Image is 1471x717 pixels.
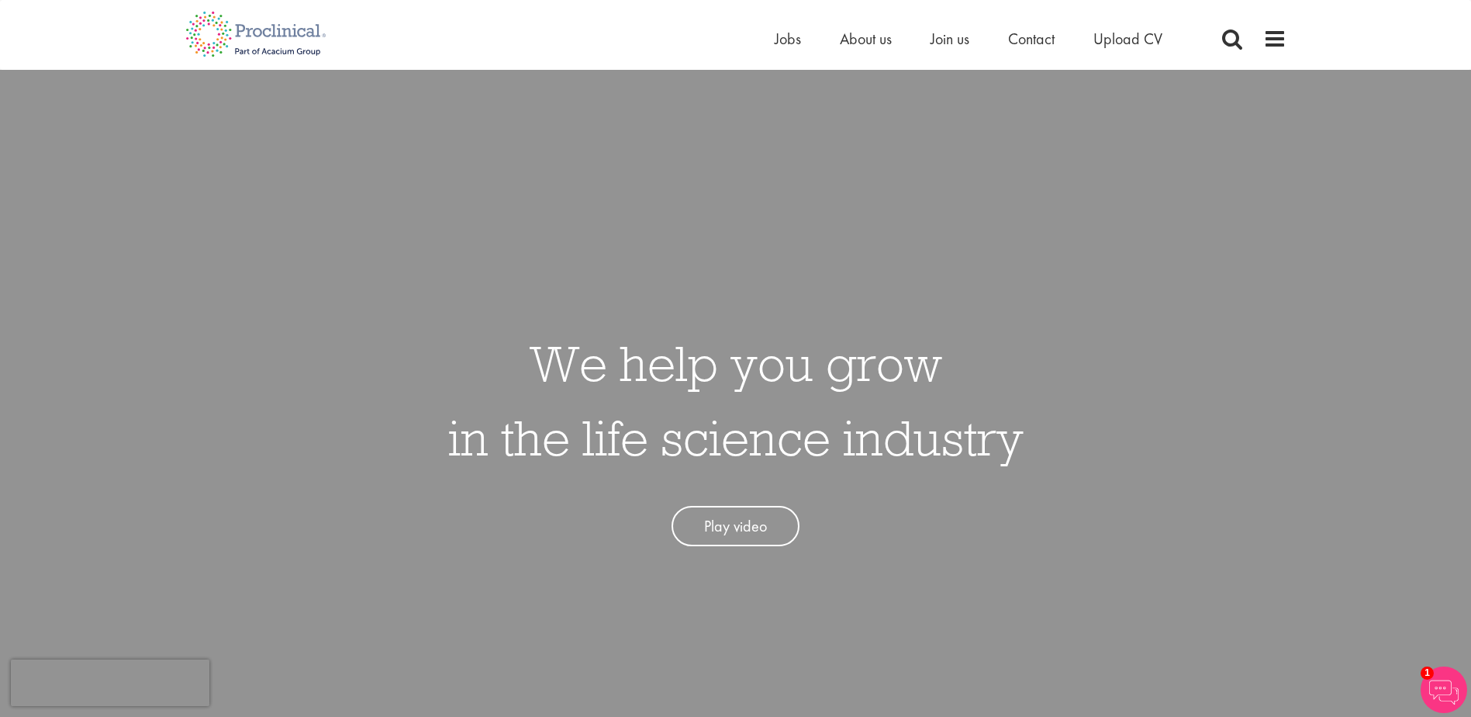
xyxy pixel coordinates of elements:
a: Jobs [775,29,801,49]
span: 1 [1421,667,1434,680]
a: Upload CV [1093,29,1162,49]
a: Join us [931,29,969,49]
img: Chatbot [1421,667,1467,713]
a: About us [840,29,892,49]
a: Play video [672,506,799,547]
a: Contact [1008,29,1055,49]
h1: We help you grow in the life science industry [448,326,1024,475]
